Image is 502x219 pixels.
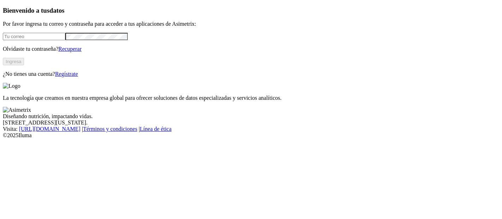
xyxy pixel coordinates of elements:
[58,46,82,52] a: Recuperar
[55,71,78,77] a: Regístrate
[3,113,499,120] div: Diseñando nutrición, impactando vidas.
[140,126,172,132] a: Línea de ética
[3,7,499,14] h3: Bienvenido a tus
[3,58,24,65] button: Ingresa
[3,71,499,77] p: ¿No tienes una cuenta?
[19,126,80,132] a: [URL][DOMAIN_NAME]
[3,95,499,101] p: La tecnología que creamos en nuestra empresa global para ofrecer soluciones de datos especializad...
[3,33,65,40] input: Tu correo
[3,83,20,89] img: Logo
[3,107,31,113] img: Asimetrix
[3,132,499,139] div: © 2025 Iluma
[3,120,499,126] div: [STREET_ADDRESS][US_STATE].
[49,7,65,14] span: datos
[3,46,499,52] p: Olvidaste tu contraseña?
[3,126,499,132] div: Visita : | |
[83,126,137,132] a: Términos y condiciones
[3,21,499,27] p: Por favor ingresa tu correo y contraseña para acceder a tus aplicaciones de Asimetrix:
